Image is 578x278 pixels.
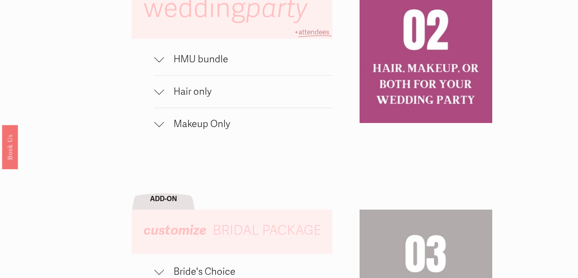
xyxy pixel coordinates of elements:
[299,28,329,36] span: attendees
[154,108,332,140] button: Makeup Only
[2,125,18,169] a: Book Us
[294,28,299,36] span: +
[154,43,332,75] button: HMU bundle
[164,118,332,130] span: Makeup Only
[164,86,332,98] span: Hair only
[150,195,177,203] strong: ADD-ON
[144,222,206,239] em: customize
[164,53,332,65] span: HMU bundle
[154,76,332,108] button: Hair only
[164,266,309,278] span: Bride's Choice
[213,222,321,239] span: BRIDAL PACKAGE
